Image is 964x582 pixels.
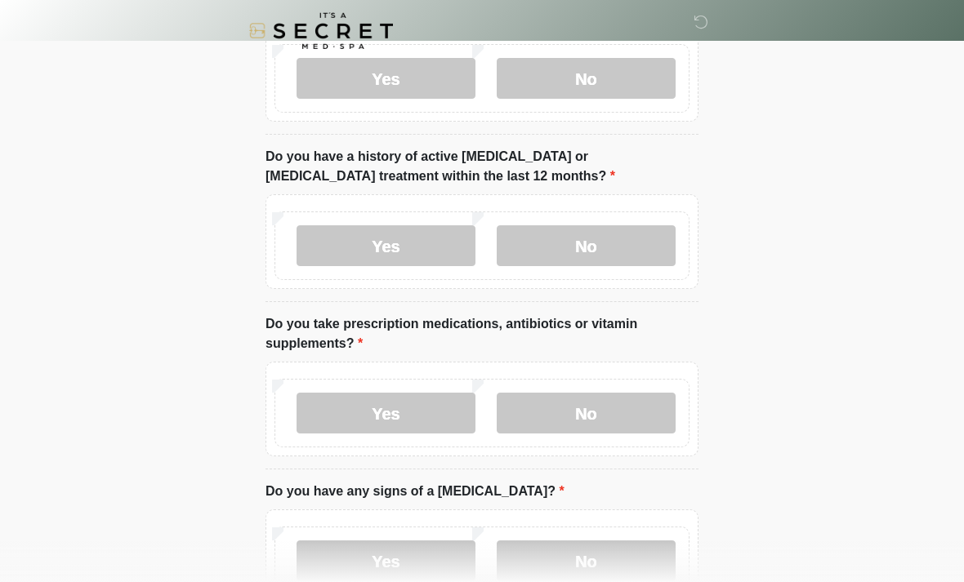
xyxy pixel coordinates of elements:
label: Do you have any signs of a [MEDICAL_DATA]? [266,482,565,501]
label: Do you have a history of active [MEDICAL_DATA] or [MEDICAL_DATA] treatment within the last 12 mon... [266,147,698,186]
label: Yes [297,540,475,581]
label: Yes [297,225,475,266]
label: Yes [297,58,475,99]
label: No [497,225,676,266]
label: Do you take prescription medications, antibiotics or vitamin supplements? [266,314,698,353]
label: Yes [297,393,475,433]
img: It's A Secret Med Spa Logo [249,12,393,49]
label: No [497,540,676,581]
label: No [497,58,676,99]
label: No [497,393,676,433]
